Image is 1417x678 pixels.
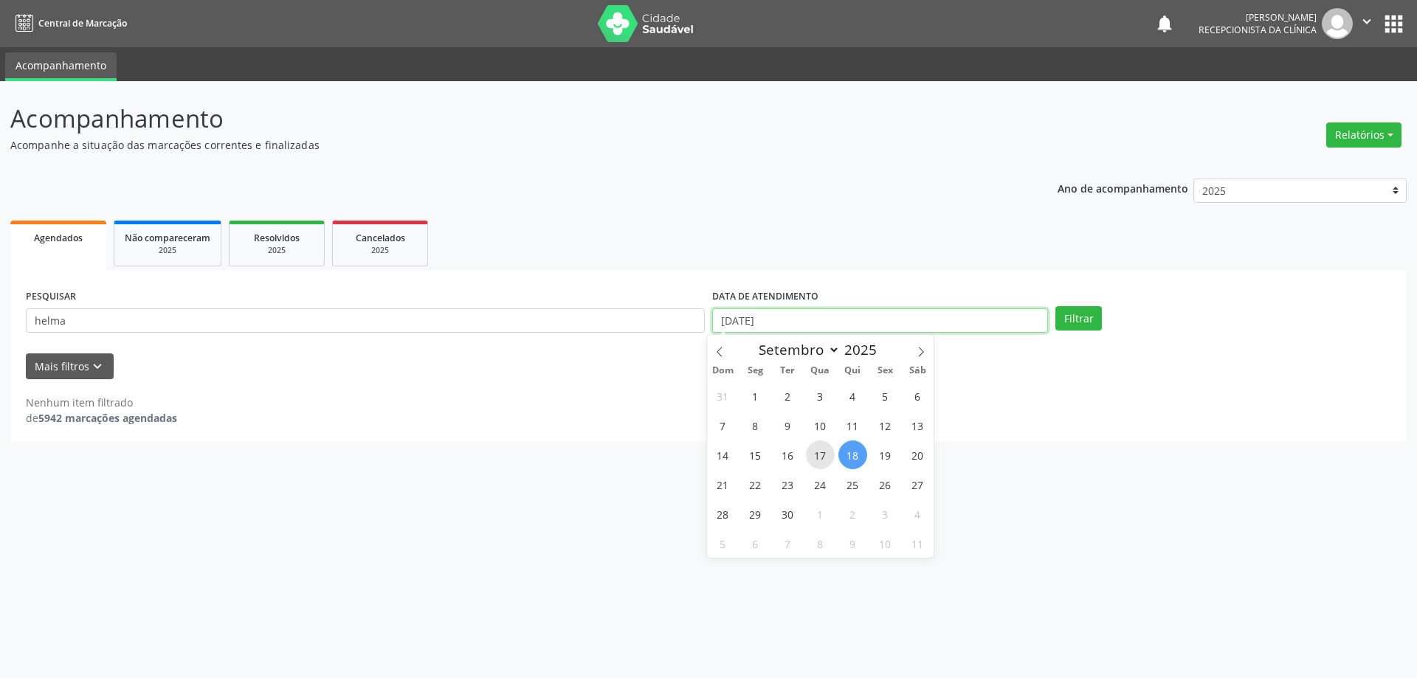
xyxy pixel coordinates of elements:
span: Setembro 6, 2025 [903,381,932,410]
div: de [26,410,177,426]
span: Setembro 5, 2025 [871,381,900,410]
span: Setembro 11, 2025 [838,411,867,440]
span: Qua [804,366,836,376]
span: Setembro 15, 2025 [741,440,770,469]
span: Outubro 2, 2025 [838,499,867,528]
p: Acompanhamento [10,100,987,137]
div: 2025 [240,245,314,256]
span: Cancelados [356,232,405,244]
span: Setembro 2, 2025 [773,381,802,410]
span: Sex [869,366,901,376]
span: Setembro 9, 2025 [773,411,802,440]
img: img [1322,8,1353,39]
span: Setembro 10, 2025 [806,411,835,440]
span: Outubro 6, 2025 [741,529,770,558]
span: Setembro 25, 2025 [838,470,867,499]
span: Setembro 3, 2025 [806,381,835,410]
button: Relatórios [1326,122,1402,148]
input: Nome, CNS [26,308,705,333]
span: Setembro 20, 2025 [903,440,932,469]
a: Acompanhamento [5,52,117,81]
p: Acompanhe a situação das marcações correntes e finalizadas [10,137,987,153]
span: Seg [739,366,771,376]
label: DATA DE ATENDIMENTO [712,286,818,308]
p: Ano de acompanhamento [1058,179,1188,197]
span: Outubro 5, 2025 [708,529,737,558]
div: 2025 [125,245,210,256]
span: Não compareceram [125,232,210,244]
strong: 5942 marcações agendadas [38,411,177,425]
div: Nenhum item filtrado [26,395,177,410]
span: Setembro 27, 2025 [903,470,932,499]
span: Dom [707,366,739,376]
span: Setembro 24, 2025 [806,470,835,499]
button: Mais filtroskeyboard_arrow_down [26,353,114,379]
span: Setembro 19, 2025 [871,440,900,469]
span: Central de Marcação [38,17,127,30]
span: Setembro 7, 2025 [708,411,737,440]
button:  [1353,8,1381,39]
span: Setembro 1, 2025 [741,381,770,410]
span: Outubro 3, 2025 [871,499,900,528]
div: [PERSON_NAME] [1199,11,1317,24]
span: Setembro 21, 2025 [708,470,737,499]
span: Setembro 12, 2025 [871,411,900,440]
span: Outubro 10, 2025 [871,529,900,558]
span: Outubro 8, 2025 [806,529,835,558]
span: Outubro 9, 2025 [838,529,867,558]
span: Setembro 26, 2025 [871,470,900,499]
span: Setembro 22, 2025 [741,470,770,499]
span: Setembro 13, 2025 [903,411,932,440]
a: Central de Marcação [10,11,127,35]
span: Outubro 7, 2025 [773,529,802,558]
span: Setembro 29, 2025 [741,499,770,528]
span: Setembro 23, 2025 [773,470,802,499]
span: Setembro 18, 2025 [838,440,867,469]
span: Setembro 14, 2025 [708,440,737,469]
span: Setembro 8, 2025 [741,411,770,440]
div: 2025 [343,245,417,256]
span: Outubro 11, 2025 [903,529,932,558]
select: Month [752,339,841,360]
span: Setembro 4, 2025 [838,381,867,410]
span: Ter [771,366,804,376]
button: Filtrar [1055,306,1102,331]
input: Selecione um intervalo [712,308,1048,333]
span: Setembro 17, 2025 [806,440,835,469]
span: Setembro 30, 2025 [773,499,802,528]
span: Qui [836,366,869,376]
span: Sáb [901,366,934,376]
button: apps [1381,11,1407,37]
span: Setembro 16, 2025 [773,440,802,469]
input: Year [840,340,889,359]
i:  [1359,13,1375,30]
label: PESQUISAR [26,286,76,308]
span: Outubro 1, 2025 [806,499,835,528]
button: notifications [1154,13,1175,34]
span: Agosto 31, 2025 [708,381,737,410]
span: Recepcionista da clínica [1199,24,1317,36]
span: Agendados [34,232,83,244]
span: Setembro 28, 2025 [708,499,737,528]
i: keyboard_arrow_down [89,359,106,375]
span: Resolvidos [254,232,300,244]
span: Outubro 4, 2025 [903,499,932,528]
